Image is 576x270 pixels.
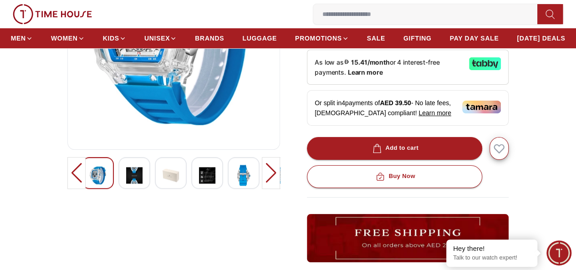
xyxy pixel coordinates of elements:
a: MEN [11,30,33,46]
img: Kenneth Scott Men's Multi Function Ivory Dial Watch - K25103-ZSBI [163,165,179,186]
div: Hey there! [453,244,530,253]
span: Learn more [418,109,451,117]
span: BRANDS [195,34,224,43]
span: [DATE] DEALS [517,34,565,43]
span: GIFTING [403,34,432,43]
span: LUGGAGE [242,34,277,43]
a: KIDS [103,30,126,46]
a: PAY DAY SALE [449,30,499,46]
img: Kenneth Scott Men's Multi Function Ivory Dial Watch - K25103-ZSBI [90,165,106,186]
span: MEN [11,34,26,43]
a: PROMOTIONS [295,30,349,46]
a: SALE [367,30,385,46]
div: Or split in 4 payments of - No late fees, [DEMOGRAPHIC_DATA] compliant! [307,90,509,126]
a: LUGGAGE [242,30,277,46]
div: Add to cart [371,143,418,153]
span: PAY DAY SALE [449,34,499,43]
span: UNISEX [144,34,170,43]
img: ... [13,4,92,24]
button: Buy Now [307,165,482,188]
span: AED 39.50 [380,99,411,107]
a: BRANDS [195,30,224,46]
a: GIFTING [403,30,432,46]
img: Kenneth Scott Men's Multi Function Ivory Dial Watch - K25103-ZSBI [235,165,252,186]
img: Kenneth Scott Men's Multi Function Ivory Dial Watch - K25103-ZSBI [126,165,143,186]
div: Buy Now [374,171,415,182]
img: Kenneth Scott Men's Multi Function Ivory Dial Watch - K25103-ZSBI [199,165,215,186]
span: WOMEN [51,34,78,43]
img: ... [307,214,509,262]
p: Talk to our watch expert! [453,254,530,262]
a: WOMEN [51,30,85,46]
span: PROMOTIONS [295,34,342,43]
span: SALE [367,34,385,43]
span: KIDS [103,34,119,43]
button: Add to cart [307,137,482,160]
a: UNISEX [144,30,177,46]
div: Chat Widget [546,240,571,265]
a: [DATE] DEALS [517,30,565,46]
img: Tamara [462,101,501,113]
